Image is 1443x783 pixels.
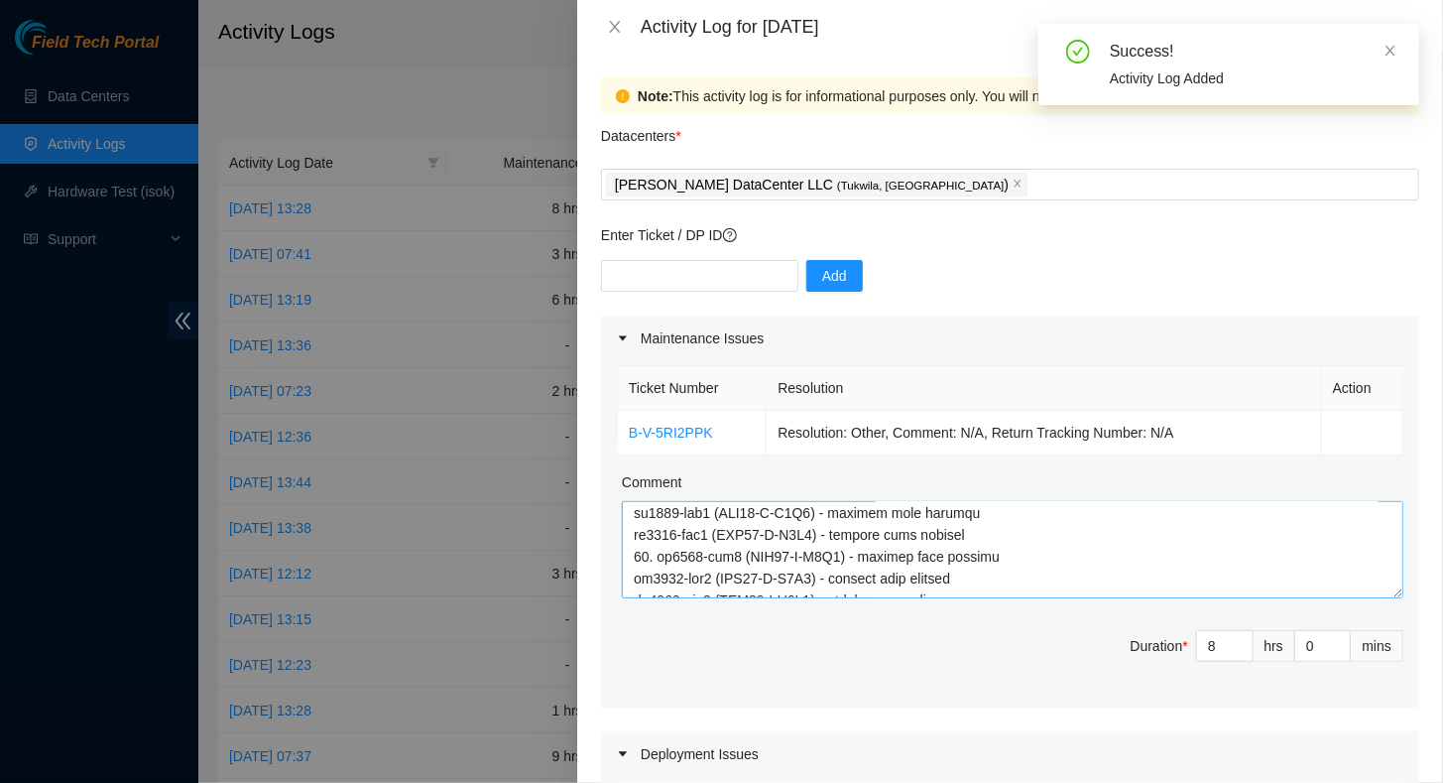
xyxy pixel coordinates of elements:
[767,366,1321,411] th: Resolution
[617,332,629,344] span: caret-right
[1110,67,1395,89] div: Activity Log Added
[1383,44,1397,58] span: close
[601,731,1419,777] div: Deployment Issues
[617,748,629,760] span: caret-right
[615,174,1009,196] p: [PERSON_NAME] DataCenter LLC )
[601,115,681,147] p: Datacenters
[723,228,737,242] span: question-circle
[1013,179,1022,191] span: close
[822,265,847,287] span: Add
[1351,630,1403,662] div: mins
[601,316,1419,361] div: Maintenance Issues
[622,471,682,493] label: Comment
[1254,630,1295,662] div: hrs
[601,224,1419,246] p: Enter Ticket / DP ID
[1110,40,1395,64] div: Success!
[638,85,673,107] strong: Note:
[837,180,1005,192] span: ( Tukwila, [GEOGRAPHIC_DATA]
[618,366,767,411] th: Ticket Number
[1066,40,1090,64] span: check-circle
[607,19,623,35] span: close
[616,89,630,103] span: exclamation-circle
[1131,635,1188,657] div: Duration
[641,16,1419,38] div: Activity Log for [DATE]
[806,260,863,292] button: Add
[767,411,1321,456] td: Resolution: Other, Comment: N/A, Return Tracking Number: N/A
[601,18,629,37] button: Close
[1322,366,1403,411] th: Action
[629,425,713,441] a: B-V-5RI2PPK
[622,501,1403,598] textarea: Comment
